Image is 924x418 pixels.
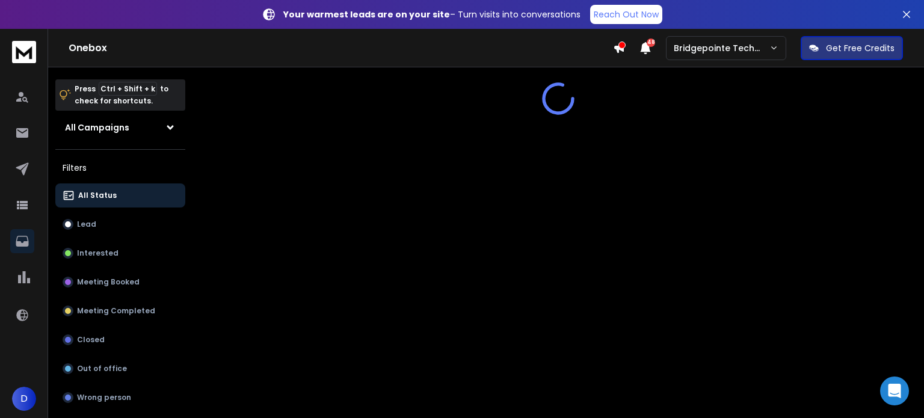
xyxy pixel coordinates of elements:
span: Ctrl + Shift + k [99,82,157,96]
p: – Turn visits into conversations [283,8,581,20]
h1: All Campaigns [65,121,129,134]
button: Meeting Completed [55,299,185,323]
button: D [12,387,36,411]
p: Closed [77,335,105,345]
p: Press to check for shortcuts. [75,83,168,107]
button: Out of office [55,357,185,381]
p: Interested [77,248,119,258]
button: Closed [55,328,185,352]
p: All Status [78,191,117,200]
img: logo [12,41,36,63]
p: Lead [77,220,96,229]
h3: Filters [55,159,185,176]
h1: Onebox [69,41,613,55]
button: Lead [55,212,185,236]
strong: Your warmest leads are on your site [283,8,450,20]
button: All Campaigns [55,115,185,140]
p: Out of office [77,364,127,373]
a: Reach Out Now [590,5,662,24]
button: Interested [55,241,185,265]
p: Get Free Credits [826,42,895,54]
p: Reach Out Now [594,8,659,20]
p: Meeting Booked [77,277,140,287]
button: Wrong person [55,386,185,410]
p: Meeting Completed [77,306,155,316]
button: Get Free Credits [801,36,903,60]
p: Bridgepointe Technologies [674,42,769,54]
div: Open Intercom Messenger [880,377,909,405]
span: 48 [647,38,655,47]
button: Meeting Booked [55,270,185,294]
button: All Status [55,183,185,207]
p: Wrong person [77,393,131,402]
